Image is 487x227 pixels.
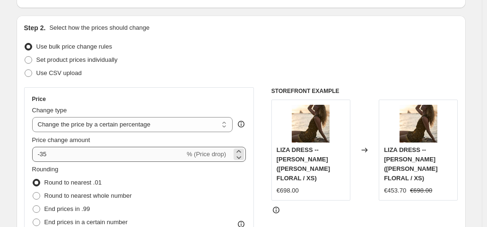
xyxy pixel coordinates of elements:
span: LIZA DRESS -- [PERSON_NAME] ([PERSON_NAME] FLORAL / XS) [384,146,437,182]
span: Price change amount [32,136,90,143]
span: Set product prices individually [36,56,118,63]
h2: Step 2. [24,23,46,33]
h6: STOREFRONT EXAMPLE [271,87,458,95]
strike: €698.00 [410,186,432,195]
span: End prices in .99 [44,205,90,212]
h3: Price [32,95,46,103]
span: End prices in a certain number [44,219,128,226]
span: Use CSV upload [36,69,82,76]
span: LIZA DRESS -- [PERSON_NAME] ([PERSON_NAME] FLORAL / XS) [277,146,330,182]
span: Rounding [32,166,59,173]
div: €698.00 [277,186,299,195]
span: % (Price drop) [187,151,226,158]
span: Change type [32,107,67,114]
span: Use bulk price change rules [36,43,112,50]
img: LIZA-DRESS_JONI-FLORAL_12_80x.jpg [292,105,330,143]
input: -15 [32,147,185,162]
span: Round to nearest .01 [44,179,102,186]
div: help [236,119,246,129]
span: Round to nearest whole number [44,192,132,199]
div: €453.70 [384,186,406,195]
p: Select how the prices should change [49,23,149,33]
img: LIZA-DRESS_JONI-FLORAL_12_80x.jpg [400,105,437,143]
